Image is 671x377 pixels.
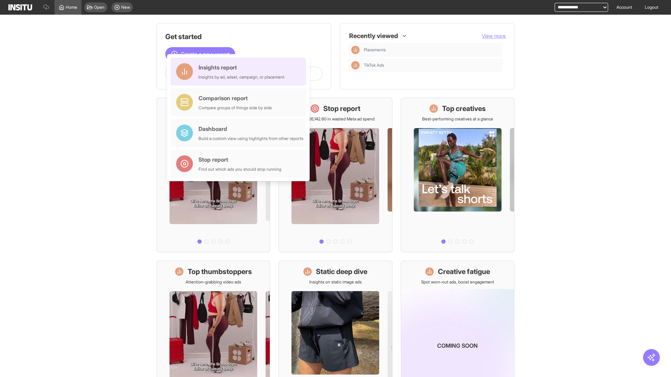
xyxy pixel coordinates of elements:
button: Create a new report [165,47,235,61]
span: View more [482,33,506,39]
div: Compare groups of things side by side [199,105,272,111]
span: Home [66,5,77,10]
p: Save £26,142.60 in wasted Meta ad spend [296,116,375,122]
div: Insights report [199,63,284,72]
p: Best-performing creatives at a glance [422,116,493,122]
div: Comparison report [199,94,272,102]
div: Insights [351,61,360,69]
h1: Top creatives [442,104,486,113]
h1: Stop report [323,104,360,113]
h1: Top thumbstoppers [188,267,252,276]
div: Build a custom view using highlights from other reports [199,136,303,141]
span: Open [94,5,104,10]
div: Insights by ad, adset, campaign, or placement [199,74,284,80]
img: Logo [8,4,32,10]
span: TikTok Ads [364,62,500,68]
div: Dashboard [199,125,303,133]
p: Insights on static image ads [309,279,362,285]
span: Placements [364,47,500,53]
span: Create a new report [181,50,230,58]
button: View more [482,32,506,39]
div: Find out which ads you should stop running [199,167,281,172]
h1: Get started [165,32,323,42]
span: Placements [364,47,386,53]
span: TikTok Ads [364,62,384,68]
span: New [121,5,130,10]
p: Attention-grabbing video ads [186,279,241,285]
h1: Static deep dive [316,267,367,276]
div: Insights [351,46,360,54]
a: Stop reportSave £26,142.60 in wasted Meta ad spend [279,98,392,252]
a: Top creativesBest-performing creatives at a glance [401,98,514,252]
div: Stop report [199,155,281,164]
a: What's live nowSee all active ads instantly [157,98,270,252]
